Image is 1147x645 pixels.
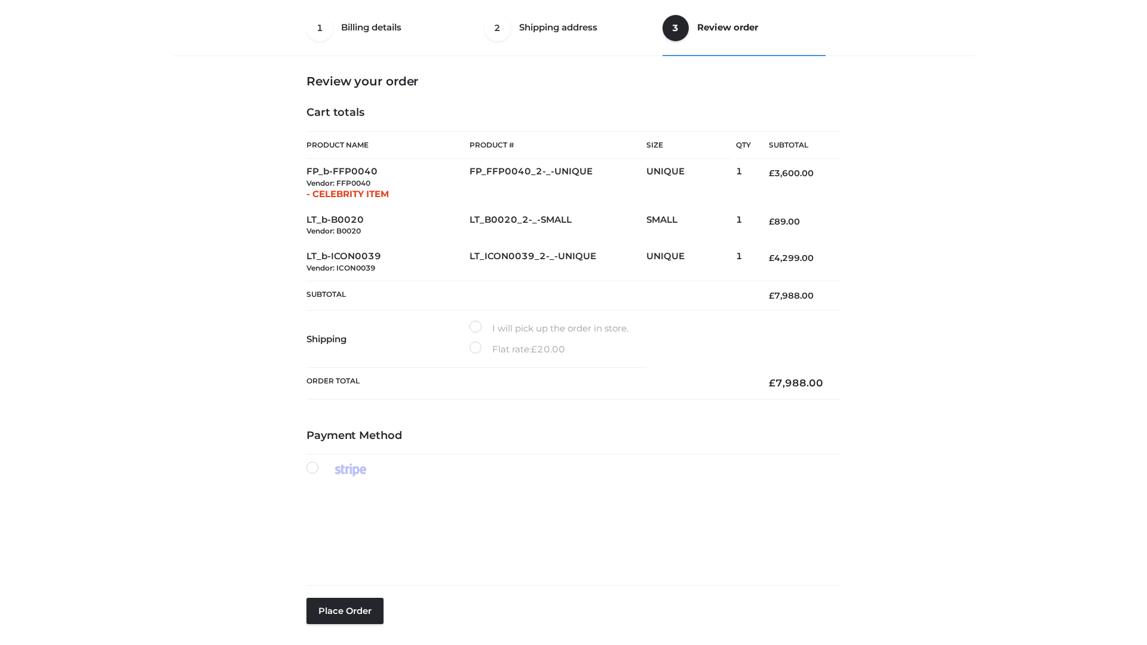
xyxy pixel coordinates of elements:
[470,207,646,244] td: LT_B0020_2-_-SMALL
[306,598,384,624] button: Place order
[769,290,774,301] span: £
[306,207,470,244] td: LT_b-B0020
[751,132,841,159] th: Subtotal
[769,168,774,179] span: £
[646,207,736,244] td: SMALL
[306,179,370,188] small: Vendor: FFP0040
[736,207,751,244] td: 1
[306,226,361,235] small: Vendor: B0020
[736,131,751,159] th: Qty
[306,263,375,272] small: Vendor: ICON0039
[306,429,841,443] h4: Payment Method
[304,490,838,566] iframe: Secure payment input frame
[306,159,470,207] td: FP_b-FFP0040
[470,321,628,336] label: I will pick up the order in store.
[531,343,565,355] bdi: 20.00
[769,253,774,263] span: £
[769,377,775,389] span: £
[736,244,751,281] td: 1
[306,244,470,281] td: LT_b-ICON0039
[531,343,537,355] span: £
[646,244,736,281] td: UNIQUE
[470,342,565,357] label: Flat rate:
[306,74,841,88] h3: Review your order
[470,131,646,159] th: Product #
[646,132,730,159] th: Size
[646,159,736,207] td: UNIQUE
[769,168,814,179] bdi: 3,600.00
[306,131,470,159] th: Product Name
[306,310,470,367] th: Shipping
[470,244,646,281] td: LT_ICON0039_2-_-UNIQUE
[769,377,823,389] bdi: 7,988.00
[306,106,841,119] h4: Cart totals
[769,253,814,263] bdi: 4,299.00
[306,281,751,310] th: Subtotal
[306,188,389,199] span: - CELEBRITY ITEM
[769,216,800,227] bdi: 89.00
[736,159,751,207] td: 1
[769,290,814,301] bdi: 7,988.00
[769,216,774,227] span: £
[306,367,751,399] th: Order Total
[470,159,646,207] td: FP_FFP0040_2-_-UNIQUE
